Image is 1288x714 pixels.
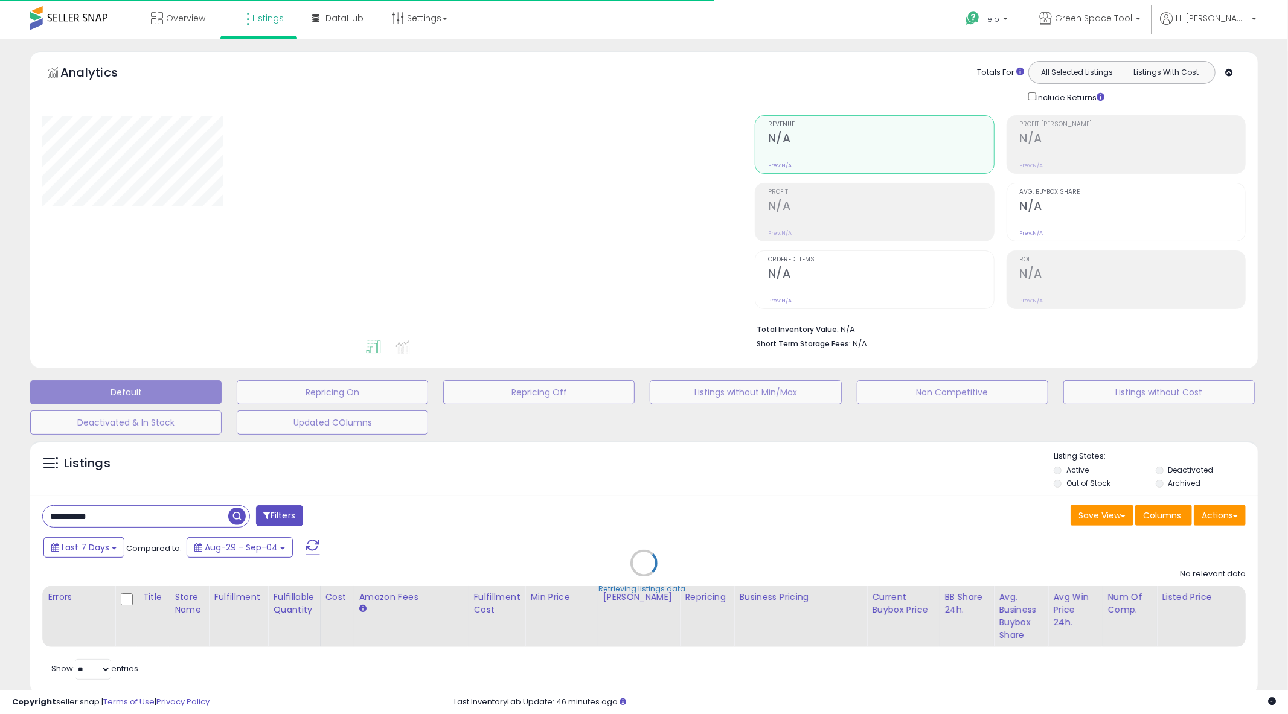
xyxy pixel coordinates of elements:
[1160,12,1257,39] a: Hi [PERSON_NAME]
[1020,162,1043,169] small: Prev: N/A
[1020,132,1245,148] h2: N/A
[30,380,222,404] button: Default
[325,12,364,24] span: DataHub
[768,257,993,263] span: Ordered Items
[768,297,792,304] small: Prev: N/A
[650,380,841,404] button: Listings without Min/Max
[956,2,1020,39] a: Help
[1020,121,1245,128] span: Profit [PERSON_NAME]
[768,132,993,148] h2: N/A
[1020,229,1043,237] small: Prev: N/A
[768,121,993,128] span: Revenue
[857,380,1048,404] button: Non Competitive
[443,380,635,404] button: Repricing Off
[983,14,999,24] span: Help
[1020,189,1245,196] span: Avg. Buybox Share
[237,410,428,435] button: Updated COlumns
[166,12,205,24] span: Overview
[977,67,1024,78] div: Totals For
[757,321,1237,336] li: N/A
[599,584,690,595] div: Retrieving listings data..
[853,338,867,349] span: N/A
[30,410,222,435] button: Deactivated & In Stock
[1063,380,1255,404] button: Listings without Cost
[768,267,993,283] h2: N/A
[768,199,993,215] h2: N/A
[1032,65,1122,80] button: All Selected Listings
[60,64,141,84] h5: Analytics
[1020,257,1245,263] span: ROI
[768,229,792,237] small: Prev: N/A
[757,339,851,349] b: Short Term Storage Fees:
[965,11,980,26] i: Get Help
[1020,199,1245,215] h2: N/A
[768,162,792,169] small: Prev: N/A
[1020,267,1245,283] h2: N/A
[1176,12,1248,24] span: Hi [PERSON_NAME]
[12,696,56,707] strong: Copyright
[1019,90,1119,103] div: Include Returns
[768,189,993,196] span: Profit
[757,324,839,334] b: Total Inventory Value:
[12,696,210,708] div: seller snap | |
[237,380,428,404] button: Repricing On
[1020,297,1043,304] small: Prev: N/A
[1121,65,1211,80] button: Listings With Cost
[1055,12,1132,24] span: Green Space Tool
[252,12,284,24] span: Listings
